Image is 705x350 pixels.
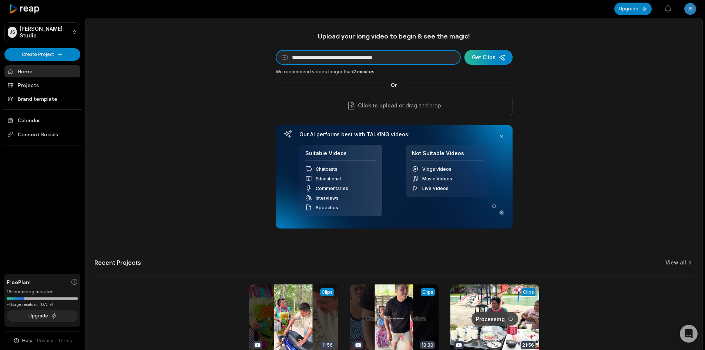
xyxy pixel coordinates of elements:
a: Projects [4,79,80,91]
a: Calendar [4,114,80,126]
span: Help [22,337,33,344]
p: [PERSON_NAME] Studio [20,26,69,39]
div: Open Intercom Messenger [680,325,698,343]
a: Home [4,65,80,77]
span: Vlogs videos [422,166,451,172]
p: or drag and drop [397,101,441,110]
span: Educational [316,176,341,181]
button: Get Clips [464,50,513,65]
button: Upgrade [7,310,78,322]
a: Terms [58,337,72,344]
span: Or [385,81,403,89]
span: Live Videos [422,186,449,191]
span: 2 minutes [353,69,375,74]
a: Brand template [4,93,80,105]
div: We recommend videos longer than . [276,69,513,75]
span: Free Plan! [7,278,31,286]
span: Interviews [316,195,339,201]
div: *Usage resets on [DATE] [7,302,78,307]
button: Create Project [4,48,80,61]
h3: Our AI performs best with TALKING videos: [299,131,489,138]
span: Connect Socials [4,128,80,141]
div: JS [8,27,17,38]
div: 15 remaining minutes [7,288,78,296]
span: Music Videos [422,176,452,181]
button: Help [13,337,33,344]
h1: Upload your long video to begin & see the magic! [276,32,513,40]
a: View all [665,259,686,266]
a: Privacy [37,337,53,344]
h2: Recent Projects [94,259,141,266]
h4: Not Suitable Videos [412,150,483,161]
span: Speeches [316,205,338,210]
span: Click to upload [358,101,397,110]
button: Upgrade [614,3,652,15]
h4: Suitable Videos [305,150,376,161]
span: Chatcasts [316,166,338,172]
span: Commentaries [316,186,348,191]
